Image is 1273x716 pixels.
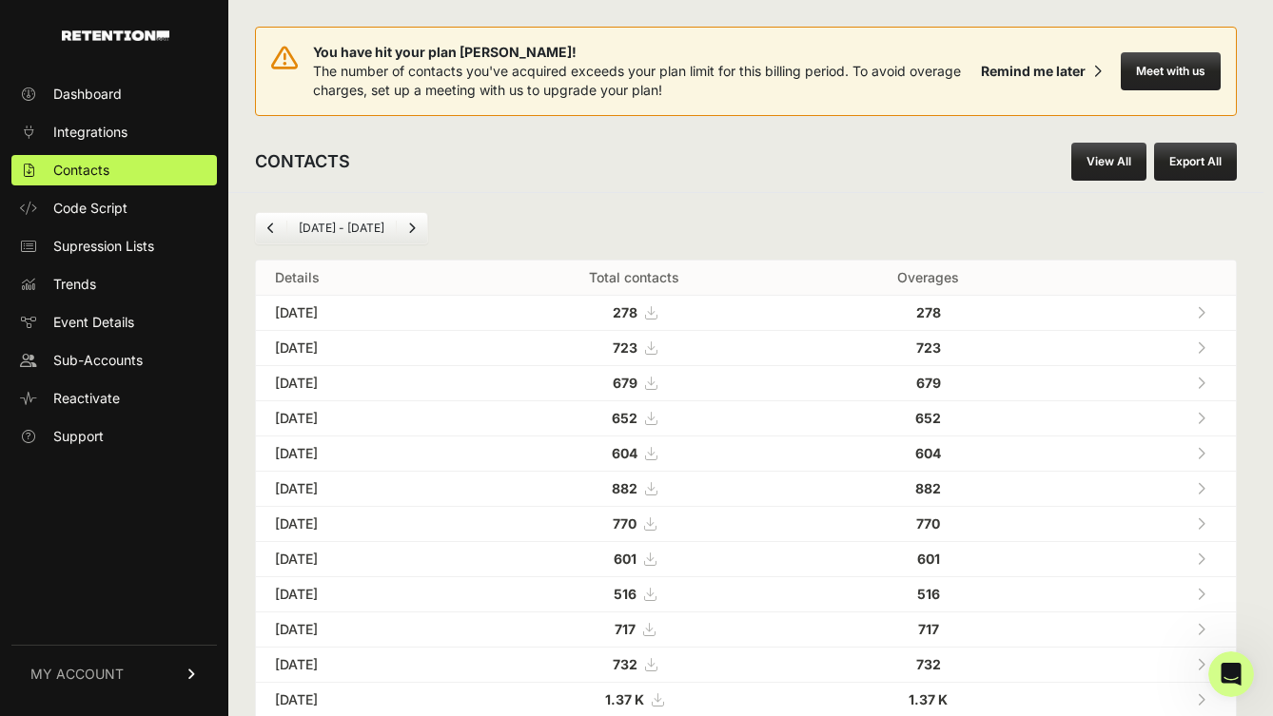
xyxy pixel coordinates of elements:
strong: 278 [613,304,637,320]
th: Total contacts [469,261,800,296]
a: Trends [11,269,217,300]
strong: 732 [613,656,637,672]
button: Export All [1154,143,1237,181]
td: [DATE] [256,472,469,507]
a: 732 [613,656,656,672]
strong: 679 [613,375,637,391]
a: 601 [614,551,656,567]
strong: 717 [918,621,939,637]
td: [DATE] [256,296,469,331]
a: 278 [613,304,656,320]
strong: 601 [917,551,940,567]
span: Integrations [53,123,127,142]
button: Meet with us [1121,52,1221,90]
a: Next [397,213,427,243]
a: 652 [612,410,656,426]
h2: CONTACTS [255,148,350,175]
a: 516 [614,586,656,602]
span: The number of contacts you've acquired exceeds your plan limit for this billing period. To avoid ... [313,63,961,98]
span: Event Details [53,313,134,332]
a: Code Script [11,193,217,223]
strong: 717 [615,621,636,637]
strong: 770 [613,515,636,532]
strong: 1.37 K [605,691,644,707]
td: [DATE] [256,331,469,366]
strong: 732 [916,656,941,672]
a: Previous [256,213,286,243]
strong: 278 [916,304,941,320]
th: Overages [800,261,1057,296]
a: MY ACCOUNT [11,645,217,703]
button: Remind me later [973,54,1109,88]
li: [DATE] - [DATE] [286,221,396,236]
span: Supression Lists [53,237,154,256]
strong: 516 [614,586,636,602]
a: 717 [615,621,655,637]
strong: 604 [612,445,637,461]
img: Retention.com [62,30,169,41]
a: Event Details [11,307,217,338]
a: Support [11,421,217,452]
span: Trends [53,275,96,294]
a: 723 [613,339,656,356]
span: MY ACCOUNT [30,665,124,684]
strong: 652 [612,410,637,426]
td: [DATE] [256,401,469,436]
a: Integrations [11,117,217,147]
strong: 679 [916,375,941,391]
a: 604 [612,445,656,461]
strong: 601 [614,551,636,567]
strong: 882 [915,480,941,496]
a: 1.37 K [605,691,663,707]
span: Contacts [53,161,109,180]
strong: 516 [917,586,940,602]
span: Dashboard [53,85,122,104]
strong: 882 [612,480,637,496]
td: [DATE] [256,542,469,577]
span: Support [53,427,104,446]
td: [DATE] [256,612,469,648]
a: 882 [612,480,656,496]
a: Sub-Accounts [11,345,217,376]
th: Details [256,261,469,296]
td: [DATE] [256,577,469,612]
strong: 723 [613,339,637,356]
td: [DATE] [256,366,469,401]
div: Remind me later [981,62,1086,81]
strong: 770 [916,515,940,532]
td: [DATE] [256,648,469,683]
td: [DATE] [256,436,469,472]
span: Reactivate [53,389,120,408]
a: Contacts [11,155,217,185]
iframe: Intercom live chat [1208,651,1254,697]
a: Dashboard [11,79,217,109]
strong: 652 [915,410,941,426]
a: Reactivate [11,383,217,414]
strong: 1.37 K [909,691,948,707]
td: [DATE] [256,507,469,542]
a: View All [1071,143,1146,181]
span: You have hit your plan [PERSON_NAME]! [313,43,973,62]
a: 770 [613,515,656,532]
span: Sub-Accounts [53,351,143,370]
span: Code Script [53,199,127,218]
strong: 723 [916,339,941,356]
a: 679 [613,375,656,391]
a: Supression Lists [11,231,217,261]
strong: 604 [915,445,941,461]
